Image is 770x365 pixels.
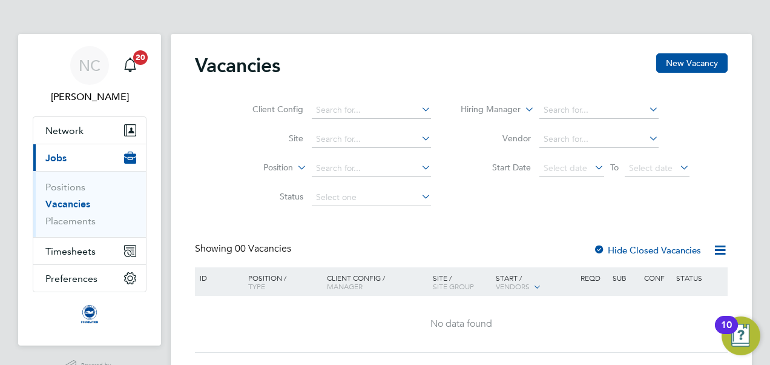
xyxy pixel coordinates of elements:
button: Open Resource Center, 10 new notifications [722,316,760,355]
span: 20 [133,50,148,65]
button: Preferences [33,265,146,292]
input: Search for... [312,102,431,119]
span: Site Group [433,281,474,291]
span: Jobs [45,152,67,164]
span: Timesheets [45,246,96,257]
img: albioninthecommunity-logo-retina.png [80,304,99,324]
input: Select one [312,189,431,206]
input: Search for... [312,131,431,148]
span: Nathan Casselton [33,90,146,104]
span: Manager [327,281,363,291]
label: Hiring Manager [451,104,521,116]
label: Position [223,162,293,174]
label: Vendor [461,133,531,144]
a: Positions [45,181,85,193]
span: Type [248,281,265,291]
div: Showing [195,243,294,255]
label: Client Config [234,104,303,115]
span: 00 Vacancies [235,243,291,255]
button: Jobs [33,144,146,171]
a: Vacancies [45,198,90,210]
button: New Vacancy [656,53,728,73]
span: Select date [544,162,587,173]
button: Network [33,117,146,144]
input: Search for... [539,131,659,148]
h2: Vacancies [195,53,280,78]
div: Conf [641,267,673,288]
div: Position / [239,267,324,296]
button: Timesheets [33,238,146,264]
div: Sub [610,267,641,288]
div: Status [673,267,726,288]
div: Client Config / [324,267,430,296]
div: Reqd [577,267,609,288]
span: To [607,159,622,175]
span: Vendors [496,281,530,291]
input: Search for... [312,160,431,177]
span: Network [45,125,84,136]
div: No data found [197,318,726,330]
div: ID [197,267,239,288]
a: 20 [118,46,142,85]
label: Site [234,133,303,144]
span: Preferences [45,273,97,284]
label: Status [234,191,303,202]
input: Search for... [539,102,659,119]
div: 10 [721,325,732,341]
div: Jobs [33,171,146,237]
label: Start Date [461,162,531,173]
span: NC [79,58,100,73]
a: NC[PERSON_NAME] [33,46,146,104]
nav: Main navigation [18,34,161,346]
label: Hide Closed Vacancies [593,244,701,256]
div: Site / [430,267,493,296]
span: Select date [629,162,673,173]
div: Start / [493,267,577,298]
a: Go to home page [33,304,146,324]
a: Placements [45,215,96,227]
